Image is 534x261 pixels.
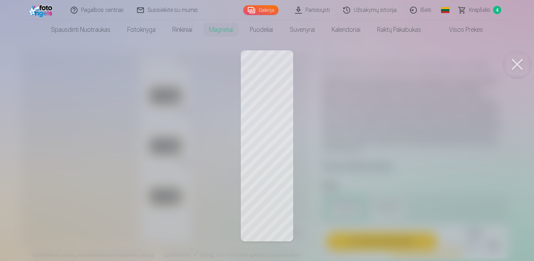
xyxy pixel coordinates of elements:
a: Spausdinti nuotraukas [43,20,119,40]
a: Galerija [243,5,279,15]
a: Rinkiniai [164,20,201,40]
span: Krepšelis [469,6,490,14]
img: /fa2 [29,3,55,17]
a: Puodeliai [241,20,281,40]
a: Magnetai [201,20,241,40]
a: Raktų pakabukas [369,20,430,40]
a: Suvenyrai [281,20,323,40]
a: Kalendoriai [323,20,369,40]
a: Fotoknyga [119,20,164,40]
span: 4 [493,6,501,14]
a: Visos prekės [430,20,491,40]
